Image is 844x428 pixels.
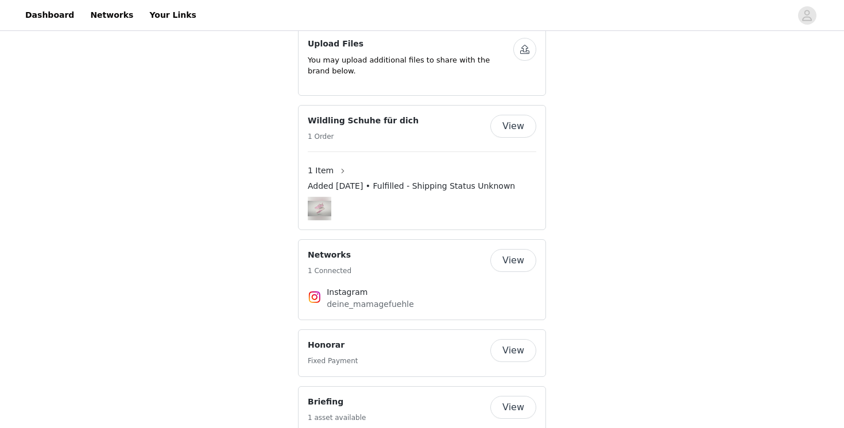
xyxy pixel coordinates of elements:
[308,356,358,366] h5: Fixed Payment
[490,339,536,362] button: View
[308,131,419,142] h5: 1 Order
[308,396,366,408] h4: Briefing
[308,115,419,127] h4: Wildling Schuhe für dich
[308,339,358,351] h4: Honorar
[308,180,515,192] span: Added [DATE] • Fulfilled - Shipping Status Unknown
[142,2,203,28] a: Your Links
[83,2,140,28] a: Networks
[298,239,546,320] div: Networks
[298,105,546,230] div: Wildling Schuhe für dich
[308,413,366,423] h5: 1 asset available
[490,249,536,272] button: View
[308,249,351,261] h4: Networks
[298,329,546,377] div: Honorar
[308,38,513,50] h4: Upload Files
[327,298,517,310] p: deine_mamagefuehle
[490,396,536,419] button: View
[327,286,517,298] h4: Instagram
[802,6,812,25] div: avatar
[308,165,334,177] span: 1 Item
[308,201,331,216] img: Prunus
[308,55,513,77] p: You may upload additional files to share with the brand below.
[308,266,351,276] h5: 1 Connected
[308,290,322,304] img: Instagram Icon
[18,2,81,28] a: Dashboard
[490,115,536,138] button: View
